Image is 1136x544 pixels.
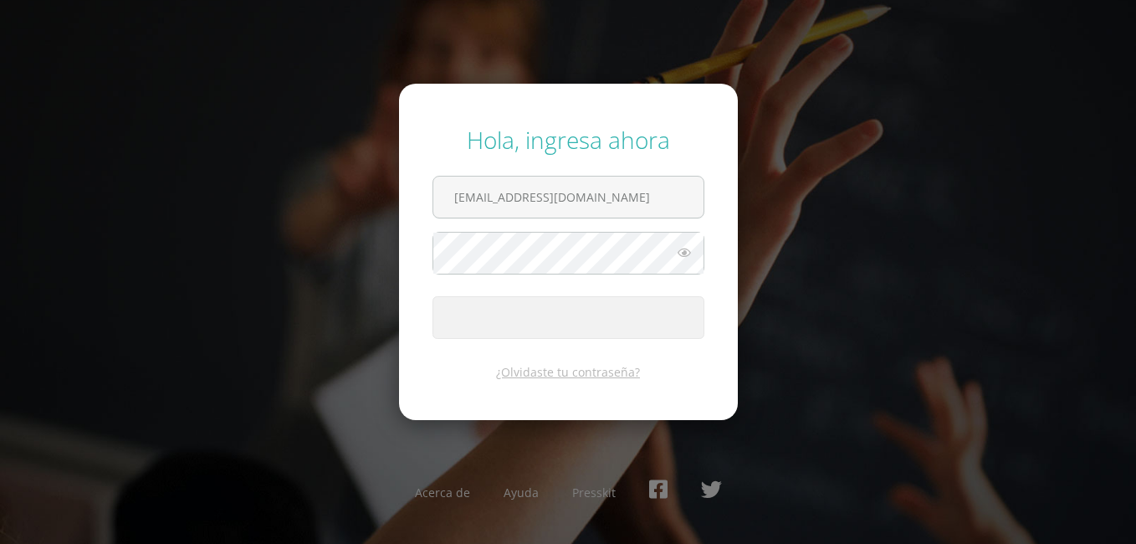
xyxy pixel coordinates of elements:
[496,364,640,380] a: ¿Olvidaste tu contraseña?
[433,177,704,218] input: Correo electrónico o usuario
[504,485,539,500] a: Ayuda
[572,485,616,500] a: Presskit
[432,124,704,156] div: Hola, ingresa ahora
[415,485,470,500] a: Acerca de
[432,296,704,339] button: Ingresar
